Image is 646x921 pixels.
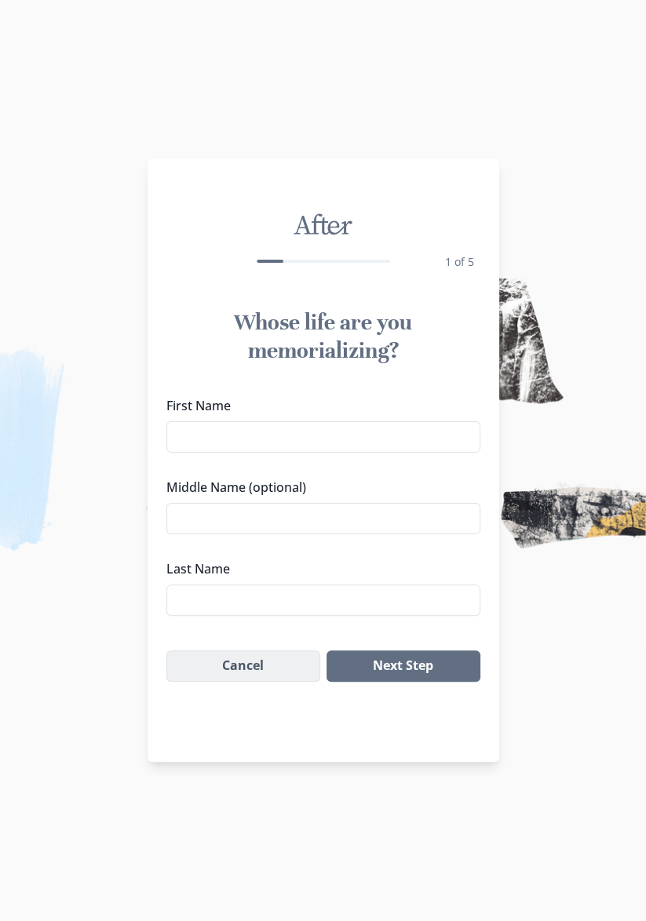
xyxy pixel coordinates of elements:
label: Middle Name (optional) [166,478,471,497]
button: Cancel [166,650,321,682]
span: 1 of 5 [445,254,474,269]
button: Next Step [327,650,480,682]
label: First Name [166,396,471,415]
h1: Whose life are you memorializing? [166,308,480,365]
label: Last Name [166,559,471,578]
